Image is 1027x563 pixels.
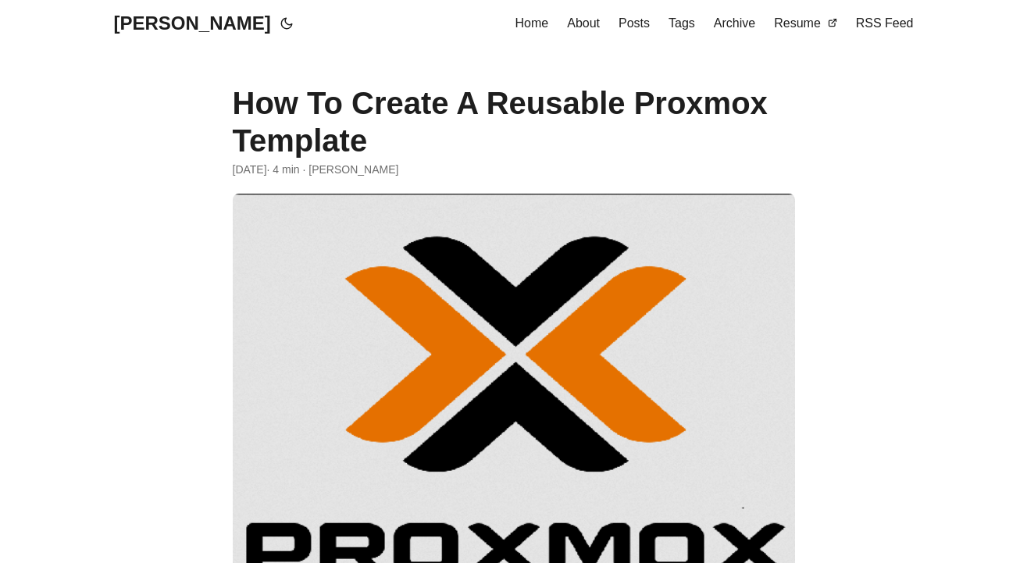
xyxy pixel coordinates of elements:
[233,84,795,159] h1: How To Create A Reusable Proxmox Template
[669,16,695,30] span: Tags
[856,16,914,30] span: RSS Feed
[233,161,267,178] span: 2024-04-25 21:23:35 -0400 -0400
[567,16,600,30] span: About
[233,161,795,178] div: · 4 min · [PERSON_NAME]
[714,16,755,30] span: Archive
[619,16,650,30] span: Posts
[515,16,549,30] span: Home
[774,16,821,30] span: Resume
